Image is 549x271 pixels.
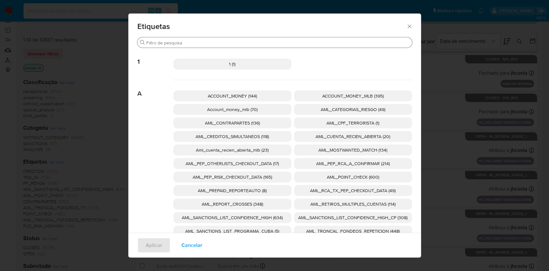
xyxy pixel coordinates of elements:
div: ACCOUNT_MONEY_MLB (395) [294,90,412,101]
div: AML_PEP_OTHERLISTS_CHECKOUT_DATA (17) [173,158,291,169]
span: AML_PEP_RISK_CHECKOUT_DATA (165) [193,174,272,180]
span: AML_PEP_RCA_A_CONFIRMAR (214) [316,160,390,167]
span: AML_RCA_TX_PEP_CHECKOUT_DATA (49) [310,187,396,194]
span: AML_CREDITOS_SIMULTANEOS (118) [196,133,269,140]
span: AML_CONTRAPARTES (136) [205,120,260,126]
div: AML_CATEGORIAS_RIESGO (49) [294,104,412,115]
span: ACCOUNT_MONEY (144) [208,93,257,99]
span: AML_SANCTIONS_LIST_CONFIDENCE_HIGH_CP (308) [298,214,407,221]
div: Aml_cuenta_recien_abierta_mlb (23) [173,145,291,155]
div: AML_SANCTIONS_LIST_CONFIDENCE_HIGH_CP (308) [294,212,412,223]
span: Account_money_mlb (70) [207,106,258,113]
span: AML_MOSTWANTED_MATCH (134) [318,147,387,153]
span: AML_CUENTA_RECIEN_ABIERTA (20) [316,133,390,140]
span: AML_CATEGORIAS_RIESGO (49) [321,106,385,113]
div: 1 (1) [173,59,291,70]
span: Cancelar [181,238,202,252]
div: AML_PREPAID_REPORTEAUTO (8) [173,185,291,196]
button: Cancelar [173,238,211,253]
div: AML_CONTRAPARTES (136) [173,117,291,128]
div: AML_SANCTIONS_LIST_PROGRAMA_CUBA (5) [173,226,291,237]
span: AML_PREPAID_REPORTEAUTO (8) [198,187,267,194]
div: AML_POINT_CHECK (600) [294,172,412,182]
span: AML_PEP_OTHERLISTS_CHECKOUT_DATA (17) [186,160,279,167]
span: 1 (1) [229,61,235,67]
span: AML_SANCTIONS_LIST_CONFIDENCE_HIGH (634) [182,214,283,221]
div: AML_CUENTA_RECIEN_ABIERTA (20) [294,131,412,142]
span: AML_SANCTIONS_LIST_PROGRAMA_CUBA (5) [185,228,279,234]
div: AML_RCA_TX_PEP_CHECKOUT_DATA (49) [294,185,412,196]
span: AML_TRONCAL_FONDEOS_REPETICION (448) [306,228,400,234]
div: AML_CREDITOS_SIMULTANEOS (118) [173,131,291,142]
button: Procurar [140,40,145,45]
div: AML_PEP_RCA_A_CONFIRMAR (214) [294,158,412,169]
div: Account_money_mlb (70) [173,104,291,115]
span: 1 [137,48,173,66]
span: Etiquetas [137,23,407,30]
button: Fechar [406,23,412,29]
span: AML_CPF_TERRORISTA (1) [326,120,379,126]
input: Filtro de pesquisa [146,40,409,46]
div: AML_MOSTWANTED_MATCH (134) [294,145,412,155]
span: Aml_cuenta_recien_abierta_mlb (23) [196,147,269,153]
span: AML_POINT_CHECK (600) [327,174,379,180]
div: ACCOUNT_MONEY (144) [173,90,291,101]
span: A [137,80,173,98]
div: AML_REPORT_CROSSES (348) [173,199,291,210]
span: ACCOUNT_MONEY_MLB (395) [322,93,384,99]
span: AML_RETIROS_MULTIPLES_CUENTAS (114) [310,201,396,207]
div: AML_RETIROS_MULTIPLES_CUENTAS (114) [294,199,412,210]
div: AML_CPF_TERRORISTA (1) [294,117,412,128]
div: AML_PEP_RISK_CHECKOUT_DATA (165) [173,172,291,182]
div: AML_TRONCAL_FONDEOS_REPETICION (448) [294,226,412,237]
div: AML_SANCTIONS_LIST_CONFIDENCE_HIGH (634) [173,212,291,223]
span: AML_REPORT_CROSSES (348) [202,201,263,207]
